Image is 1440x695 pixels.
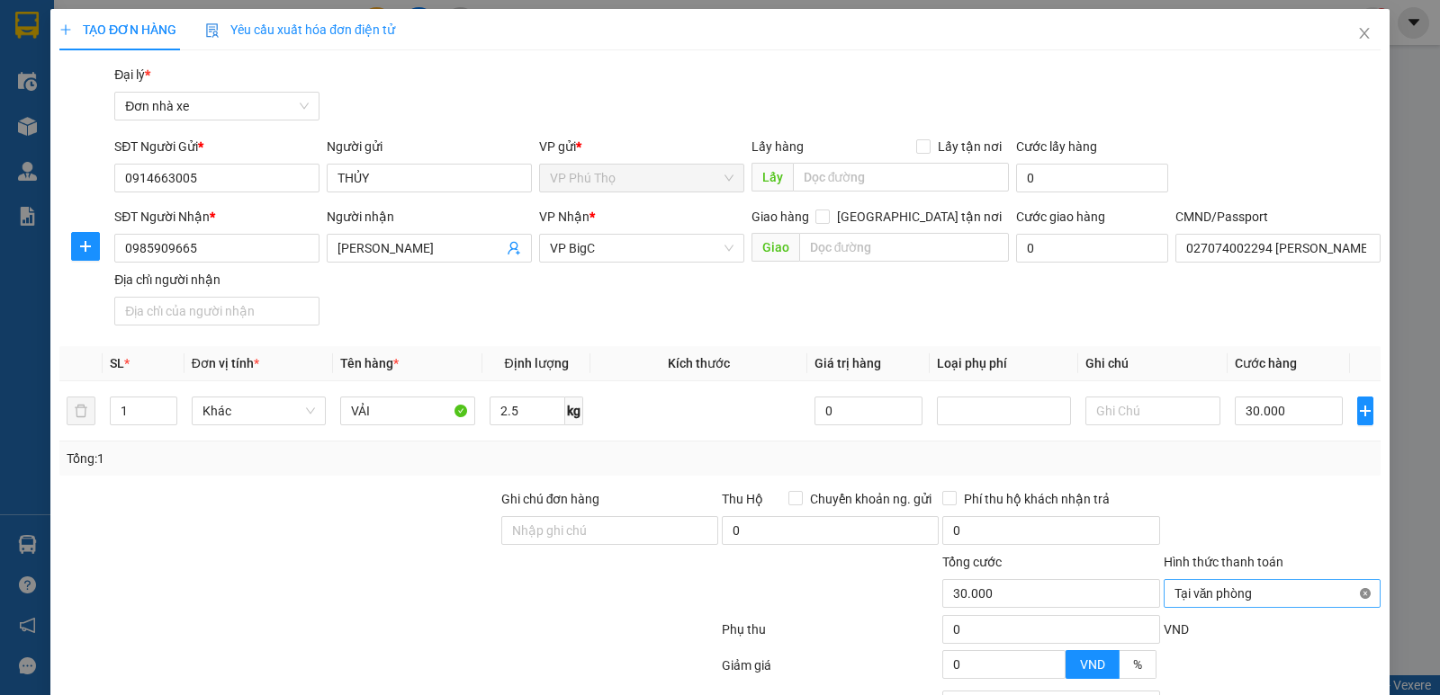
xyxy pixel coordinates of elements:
button: plus [71,232,100,261]
span: Chuyển khoản ng. gửi [803,489,939,509]
input: Dọc đường [799,233,1010,262]
span: Kích thước [668,356,730,370]
button: delete [67,397,95,425]
div: SĐT Người Gửi [114,137,319,156]
span: Cước hàng [1235,356,1297,370]
span: Lấy tận nơi [931,137,1009,156]
input: Ghi chú đơn hàng [501,516,718,545]
span: [GEOGRAPHIC_DATA] tận nơi [830,207,1009,227]
div: CMND/Passport [1175,207,1381,227]
button: plus [1357,397,1373,425]
span: Đại lý [114,67,150,82]
div: Người gửi [327,137,532,156]
span: VND [1080,657,1105,672]
div: Giảm giá [720,655,940,687]
div: Địa chỉ người nhận [114,270,319,290]
span: VND [1164,622,1189,637]
label: Ghi chú đơn hàng [501,492,600,506]
span: plus [72,239,99,254]
span: Khác [202,397,316,424]
label: Cước lấy hàng [1016,139,1097,154]
span: Lấy [751,163,793,192]
img: icon [205,23,220,38]
span: Lấy hàng [751,139,804,154]
input: Địa chỉ của người nhận [114,297,319,325]
span: user-add [507,241,521,255]
input: Cước giao hàng [1016,234,1168,263]
button: Close [1339,9,1390,59]
span: Thu Hộ [722,492,763,506]
span: VP Phú Thọ [550,165,733,192]
span: % [1133,657,1142,672]
span: plus [1358,404,1372,418]
input: Dọc đường [793,163,1010,192]
span: Đơn nhà xe [125,93,309,120]
input: Cước lấy hàng [1016,164,1168,192]
span: Tên hàng [340,356,399,370]
span: VP BigC [550,235,733,262]
span: TẠO ĐƠN HÀNG [59,22,176,37]
label: Hình thức thanh toán [1164,555,1283,569]
div: Tổng: 1 [67,449,557,468]
span: SL [110,356,124,370]
label: Cước giao hàng [1016,209,1105,224]
span: kg [565,397,583,425]
input: Ghi Chú [1085,397,1220,425]
span: plus [59,23,72,36]
span: Định lượng [505,356,569,370]
span: Tại văn phòng [1174,580,1370,607]
th: Ghi chú [1078,346,1228,381]
span: Tổng cước [942,555,1002,569]
span: Đơn vị tính [192,356,259,370]
span: Yêu cầu xuất hóa đơn điện tử [205,22,395,37]
span: Giao [751,233,799,262]
div: Phụ thu [720,619,940,651]
th: Loại phụ phí [930,346,1079,381]
span: Giá trị hàng [814,356,881,370]
span: Giao hàng [751,209,809,224]
div: SĐT Người Nhận [114,207,319,227]
span: Phí thu hộ khách nhận trả [957,489,1117,509]
span: close [1357,26,1372,40]
span: VP Nhận [539,209,589,224]
span: close-circle [1360,588,1371,599]
div: Người nhận [327,207,532,227]
input: 0 [814,397,922,425]
input: VD: Bàn, Ghế [340,397,475,425]
div: VP gửi [539,137,744,156]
